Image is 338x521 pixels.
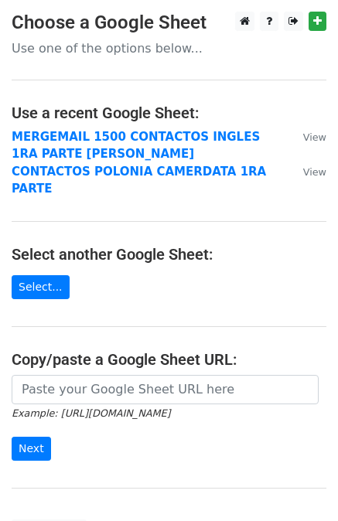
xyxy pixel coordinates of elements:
[303,131,326,143] small: View
[12,350,326,369] h4: Copy/paste a Google Sheet URL:
[12,12,326,34] h3: Choose a Google Sheet
[12,437,51,461] input: Next
[12,245,326,264] h4: Select another Google Sheet:
[12,104,326,122] h4: Use a recent Google Sheet:
[303,166,326,178] small: View
[12,130,260,162] a: MERGEMAIL 1500 CONTACTOS INGLES 1RA PARTE [PERSON_NAME]
[12,40,326,56] p: Use one of the options below...
[12,375,319,404] input: Paste your Google Sheet URL here
[288,165,326,179] a: View
[12,407,170,419] small: Example: [URL][DOMAIN_NAME]
[12,165,266,196] a: CONTACTOS POLONIA CAMERDATA 1RA PARTE
[12,275,70,299] a: Select...
[288,130,326,144] a: View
